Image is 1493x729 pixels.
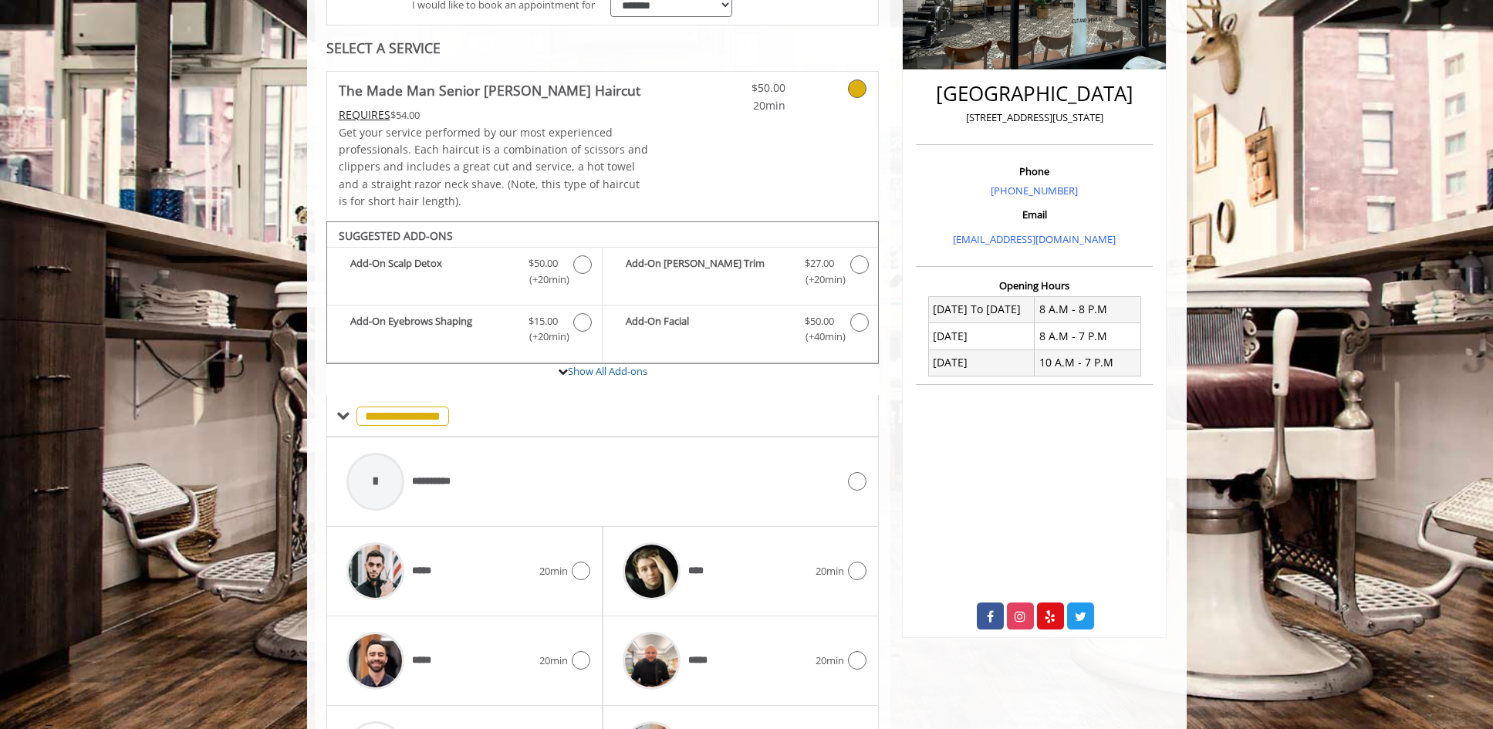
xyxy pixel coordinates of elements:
[920,209,1149,220] h3: Email
[816,563,844,579] span: 20min
[539,563,568,579] span: 20min
[529,255,558,272] span: $50.00
[626,255,789,288] b: Add-On [PERSON_NAME] Trim
[339,79,640,101] b: The Made Man Senior [PERSON_NAME] Haircut
[339,124,649,211] p: Get your service performed by our most experienced professionals. Each haircut is a combination o...
[928,296,1035,322] td: [DATE] To [DATE]
[520,272,566,288] span: (+20min )
[335,255,594,292] label: Add-On Scalp Detox
[694,97,785,114] span: 20min
[694,79,785,96] span: $50.00
[350,255,513,288] b: Add-On Scalp Detox
[816,653,844,669] span: 20min
[1035,349,1141,376] td: 10 A.M - 7 P.M
[568,364,647,378] a: Show All Add-ons
[920,83,1149,105] h2: [GEOGRAPHIC_DATA]
[991,184,1078,197] a: [PHONE_NUMBER]
[928,323,1035,349] td: [DATE]
[350,313,513,346] b: Add-On Eyebrows Shaping
[805,255,834,272] span: $27.00
[339,228,453,243] b: SUGGESTED ADD-ONS
[335,313,594,349] label: Add-On Eyebrows Shaping
[920,166,1149,177] h3: Phone
[920,110,1149,126] p: [STREET_ADDRESS][US_STATE]
[610,313,870,349] label: Add-On Facial
[326,221,880,365] div: The Made Man Senior Barber Haircut Add-onS
[539,653,568,669] span: 20min
[796,329,842,345] span: (+40min )
[520,329,566,345] span: (+20min )
[1035,323,1141,349] td: 8 A.M - 7 P.M
[953,232,1116,246] a: [EMAIL_ADDRESS][DOMAIN_NAME]
[626,313,789,346] b: Add-On Facial
[339,107,390,122] span: This service needs some Advance to be paid before we block your appointment
[529,313,558,329] span: $15.00
[916,280,1153,291] h3: Opening Hours
[610,255,870,292] label: Add-On Beard Trim
[1035,296,1141,322] td: 8 A.M - 8 P.M
[796,272,842,288] span: (+20min )
[326,41,880,56] div: SELECT A SERVICE
[928,349,1035,376] td: [DATE]
[339,106,649,123] div: $54.00
[805,313,834,329] span: $50.00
